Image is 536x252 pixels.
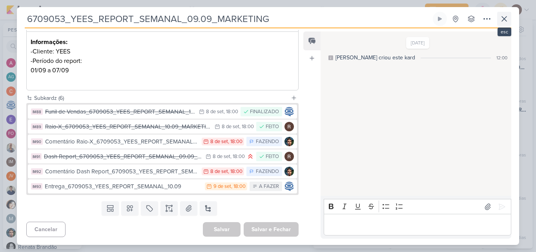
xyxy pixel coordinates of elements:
[324,214,511,235] div: Editor editing area: main
[45,122,211,131] div: Raio-X_6709053_YEES_REPORT_SEMANAL_10.09_MARKETING
[247,153,254,160] div: Prioridade Alta
[28,120,297,134] button: IM89 Raio-X_6709053_YEES_REPORT_SEMANAL_10.09_MARKETING 8 de set , 18:00 FEITO
[230,154,245,159] div: , 18:00
[222,124,239,129] div: 8 de set
[213,154,230,159] div: 8 de set
[266,153,279,161] div: FEITO
[45,137,198,146] div: Comentário Raio-X_6709053_YEES_REPORT_SEMANAL_09.09_MARKETING
[31,56,294,66] p: -Período do report:
[228,169,242,174] div: , 18:00
[437,16,443,22] div: Ligar relógio
[250,108,279,116] div: FINALIZADO
[25,12,431,26] input: Kard Sem Título
[210,139,228,144] div: 8 de set
[259,183,279,191] div: A FAZER
[28,149,297,164] button: IM91 Dash Report_6709053_YEES_REPORT_SEMANAL_09.09_MARKETING 8 de set , 18:00 FEITO
[284,152,294,161] img: Rafael Dornelles
[284,122,294,131] img: Rafael Dornelles
[31,183,42,189] div: IM93
[45,182,201,191] div: Entrega_6709053_YEES_REPORT_SEMANAL_10.09
[44,152,202,161] div: Dash Report_6709053_YEES_REPORT_SEMANAL_09.09_MARKETING
[256,138,279,146] div: FAZENDO
[266,123,279,131] div: FEITO
[28,134,297,149] button: IM90 Comentário Raio-X_6709053_YEES_REPORT_SEMANAL_09.09_MARKETING 8 de set , 18:00 FAZENDO
[210,169,228,174] div: 8 de set
[28,179,297,193] button: IM93 Entrega_6709053_YEES_REPORT_SEMANAL_10.09 9 de set , 18:00 A FAZER
[228,139,242,144] div: , 18:00
[45,167,198,176] div: Comentário Dash Report_6709053_YEES_REPORT_SEMANAL_10.09_MARKETING
[224,109,238,114] div: , 18:00
[34,94,288,102] div: Subkardz (6)
[213,184,231,189] div: 9 de set
[284,107,294,116] img: Caroline Traven De Andrade
[26,222,66,237] button: Cancelar
[335,53,415,62] div: [PERSON_NAME] criou este kard
[231,184,246,189] div: , 18:00
[284,167,294,176] img: Nelito Junior
[28,164,297,178] button: IM92 Comentário Dash Report_6709053_YEES_REPORT_SEMANAL_10.09_MARKETING 8 de set , 18:00 FAZENDO
[239,124,254,129] div: , 18:00
[284,137,294,146] img: Nelito Junior
[31,109,43,115] div: IM88
[498,28,511,36] div: esc
[31,38,67,46] strong: Informações:
[31,47,294,56] p: -Cliente: YEES
[496,54,507,61] div: 12:00
[45,107,195,116] div: Funil de Vendas_6709053_YEES_REPORT_SEMANAL_10.09_MARKETING
[256,168,279,176] div: FAZENDO
[31,123,43,130] div: IM89
[26,31,299,91] div: Editor editing area: main
[28,105,297,119] button: IM88 Funil de Vendas_6709053_YEES_REPORT_SEMANAL_10.09_MARKETING 8 de set , 18:00 FINALIZADO
[31,168,43,175] div: IM92
[284,182,294,191] img: Caroline Traven De Andrade
[31,153,42,160] div: IM91
[324,199,511,214] div: Editor toolbar
[206,109,224,114] div: 8 de set
[31,138,43,145] div: IM90
[31,66,294,75] p: 01/09 a 07/09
